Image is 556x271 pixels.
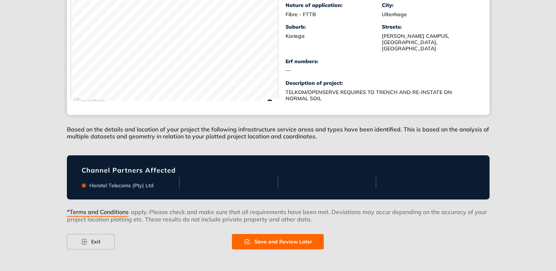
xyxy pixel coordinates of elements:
div: Kariega [286,33,382,39]
div: Description of project: [286,80,478,86]
div: Channel Partners Affected [82,166,475,174]
button: *Terms and Conditions [67,208,131,213]
a: Mapbox logo [73,98,105,106]
div: apply. Please check and make sure that all requirements have been met. Deviations may occur depen... [67,208,489,234]
div: — [286,67,382,73]
button: Exit [67,234,115,249]
button: Save and Review Later [232,234,324,249]
span: Toggle attribution [268,98,272,106]
div: Fibre - FTTB [286,11,382,18]
div: [PERSON_NAME] CAMPUS, [GEOGRAPHIC_DATA], [GEOGRAPHIC_DATA] [382,33,478,51]
span: Save and Review Later [254,238,312,246]
div: Herotel Telecoms (Pty) Ltd [86,183,154,189]
div: Erf numbers: [286,58,382,65]
div: Streets: [382,24,478,30]
div: Suburb: [286,24,382,30]
div: TELKOM/OPENSERVE REQUIRES TO TRENCH AND RE-INSTATE ON NORMAL SOIL [286,89,469,102]
div: City: [382,2,478,8]
div: Based on the details and location of your project the following infrastructure service areas and ... [67,115,489,144]
span: Exit [91,238,100,246]
div: Nature of application: [286,2,382,8]
span: *Terms and Conditions [67,209,129,216]
div: Uitenhage [382,11,478,18]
